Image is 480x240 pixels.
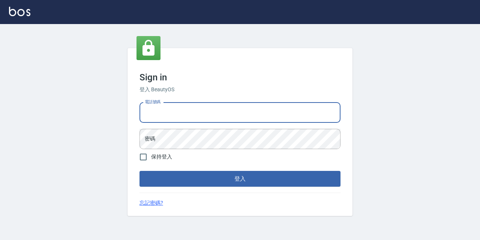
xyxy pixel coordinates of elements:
img: Logo [9,7,30,16]
button: 登入 [139,171,340,187]
h6: 登入 BeautyOS [139,86,340,94]
h3: Sign in [139,72,340,83]
label: 電話號碼 [145,99,160,105]
span: 保持登入 [151,153,172,161]
a: 忘記密碼? [139,199,163,207]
